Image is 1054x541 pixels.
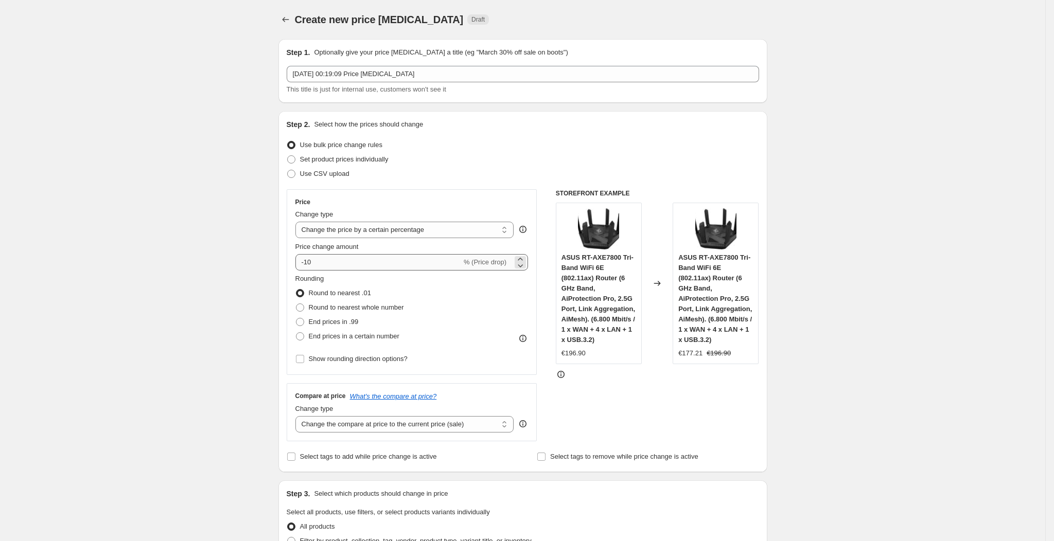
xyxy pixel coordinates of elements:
p: Select how the prices should change [314,119,423,130]
h3: Compare at price [295,392,346,400]
strike: €196.90 [707,348,731,358]
span: Round to nearest whole number [309,303,404,311]
span: Select all products, use filters, or select products variants individually [287,508,490,516]
h2: Step 2. [287,119,310,130]
h2: Step 3. [287,489,310,499]
span: Change type [295,405,333,412]
input: 30% off holiday sale [287,66,759,82]
span: ASUS RT-AXE7800 Tri-Band WiFi 6E (802.11ax) Router (6 GHz Band, AiProtection Pro, 2.5G Port, Link... [678,254,752,344]
span: Draft [471,15,485,24]
button: What's the compare at price? [350,392,437,400]
span: Set product prices individually [300,155,389,163]
span: Rounding [295,275,324,282]
p: Select which products should change in price [314,489,448,499]
span: Create new price [MEDICAL_DATA] [295,14,464,25]
span: Price change amount [295,243,359,250]
span: Use bulk price change rules [300,141,382,149]
span: End prices in a certain number [309,332,399,340]
span: Round to nearest .01 [309,289,371,297]
button: Price change jobs [278,12,293,27]
div: €177.21 [678,348,702,358]
input: -15 [295,254,462,270]
h3: Price [295,198,310,206]
span: Use CSV upload [300,170,349,177]
p: Optionally give your price [MEDICAL_DATA] a title (eg "March 30% off sale on boots") [314,47,568,58]
h2: Step 1. [287,47,310,58]
h6: STOREFRONT EXAMPLE [556,189,759,197]
img: 61p17Mu0jkL._AC_SL1200_80x.jpg [695,208,736,249]
span: Select tags to remove while price change is active [550,453,698,460]
span: Select tags to add while price change is active [300,453,437,460]
div: €196.90 [561,348,586,358]
span: This title is just for internal use, customers won't see it [287,85,446,93]
img: 61p17Mu0jkL._AC_SL1200_80x.jpg [578,208,619,249]
div: help [518,224,528,235]
span: ASUS RT-AXE7800 Tri-Band WiFi 6E (802.11ax) Router (6 GHz Band, AiProtection Pro, 2.5G Port, Link... [561,254,635,344]
div: help [518,419,528,429]
span: Change type [295,210,333,218]
span: % (Price drop) [464,258,506,266]
span: Show rounding direction options? [309,355,408,363]
span: All products [300,522,335,530]
span: End prices in .99 [309,318,359,326]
